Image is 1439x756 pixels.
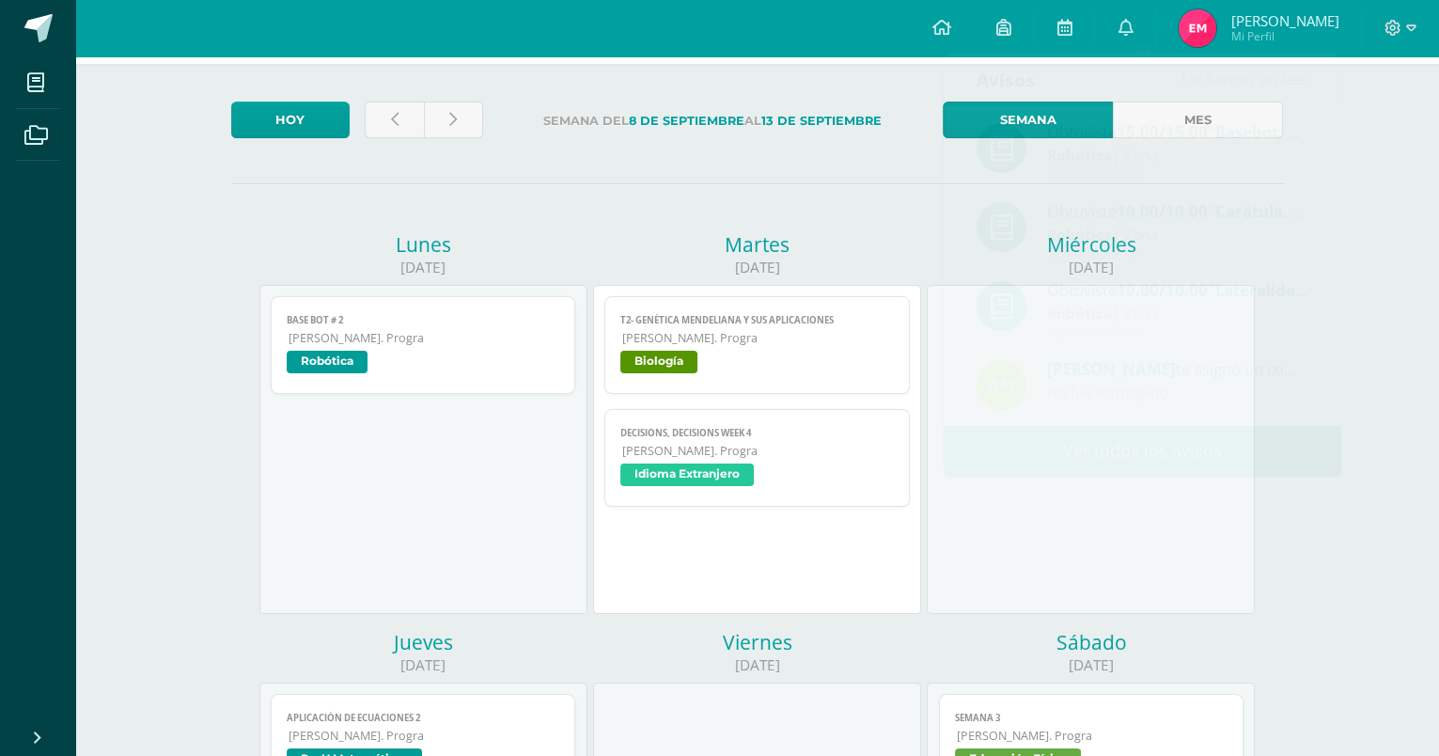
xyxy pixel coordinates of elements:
strong: Robótica [1047,303,1112,323]
label: Semana del al [498,102,928,140]
strong: 13 de Septiembre [761,114,882,128]
div: | Zona [1047,224,1308,245]
div: | Zona [1047,145,1308,166]
a: Base bot # 2[PERSON_NAME]. PrograRobótica [271,296,576,394]
span: [PERSON_NAME]. Progra [622,330,894,346]
div: No fue entregado [1047,382,1308,403]
div: Martes [593,231,921,258]
div: | Zona [1047,303,1308,324]
div: te asignó un comentario en 'HT2-FOR' para 'TICs' [1047,356,1308,381]
div: Sábado [927,629,1255,655]
span: "Carátula, conociendo a Vex" [1208,200,1435,222]
span: Base bot # 2 [287,314,560,326]
a: Ver todos los avisos [944,425,1341,477]
span: 15.00/15.00 [1117,121,1208,143]
span: [PERSON_NAME]. Progra [289,728,560,744]
span: [PERSON_NAME]. Progra [289,330,560,346]
span: [PERSON_NAME] [1047,358,1176,380]
span: Mi Perfil [1230,28,1338,44]
span: 10.00/10.00 [1117,200,1208,222]
div: Obtuviste en [1047,277,1308,302]
span: 10.00/10.00 [1117,279,1208,301]
div: Avisos [977,54,1035,105]
span: T2- Genética Mendeliana y sus aplicaciones [620,314,894,326]
span: [PERSON_NAME]. Progra [957,728,1228,744]
div: [DATE] [593,655,921,675]
span: "Basebot, Vex IQ" [1208,121,1345,143]
div: [DATE] [927,655,1255,675]
div: Miércoles [927,231,1255,258]
a: Decisions, Decisions week 4[PERSON_NAME]. PrograIdioma Extranjero [604,409,910,507]
div: Lunes [259,231,587,258]
img: 8eeee386fb7b558b6334c48ee807d082.png [1179,9,1216,47]
strong: Robótica [1047,224,1112,244]
span: Idioma Extranjero [620,464,754,486]
div: Septiembre 08 [1047,166,1308,182]
div: [DATE] [259,655,587,675]
div: [DATE] [593,258,921,277]
span: [PERSON_NAME]. Progra [622,443,894,459]
div: Obtuviste en [1047,198,1308,223]
a: Hoy [231,102,350,138]
img: fb2ca82e8de93e60a5b7f1e46d7c79f5.png [977,360,1026,410]
div: Septiembre 08 [1047,245,1308,261]
strong: 8 de Septiembre [629,114,744,128]
span: Biología [620,351,697,373]
span: Aplicación de ecuaciones 2 [287,712,560,724]
div: [DATE] [927,258,1255,277]
div: Obtuviste en [1047,119,1308,144]
span: 1365 [1180,69,1213,89]
span: avisos sin leer [1180,69,1308,89]
span: Robótica [287,351,368,373]
div: [DATE] [259,258,587,277]
span: Semana 3 [955,712,1228,724]
div: Viernes [593,629,921,655]
span: Decisions, Decisions week 4 [620,427,894,439]
a: T2- Genética Mendeliana y sus aplicaciones[PERSON_NAME]. PrograBiología [604,296,910,394]
strong: Robótica [1047,145,1112,165]
div: Jueves [259,629,587,655]
div: Septiembre 08 [1047,324,1308,340]
span: [PERSON_NAME] [1230,11,1338,30]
